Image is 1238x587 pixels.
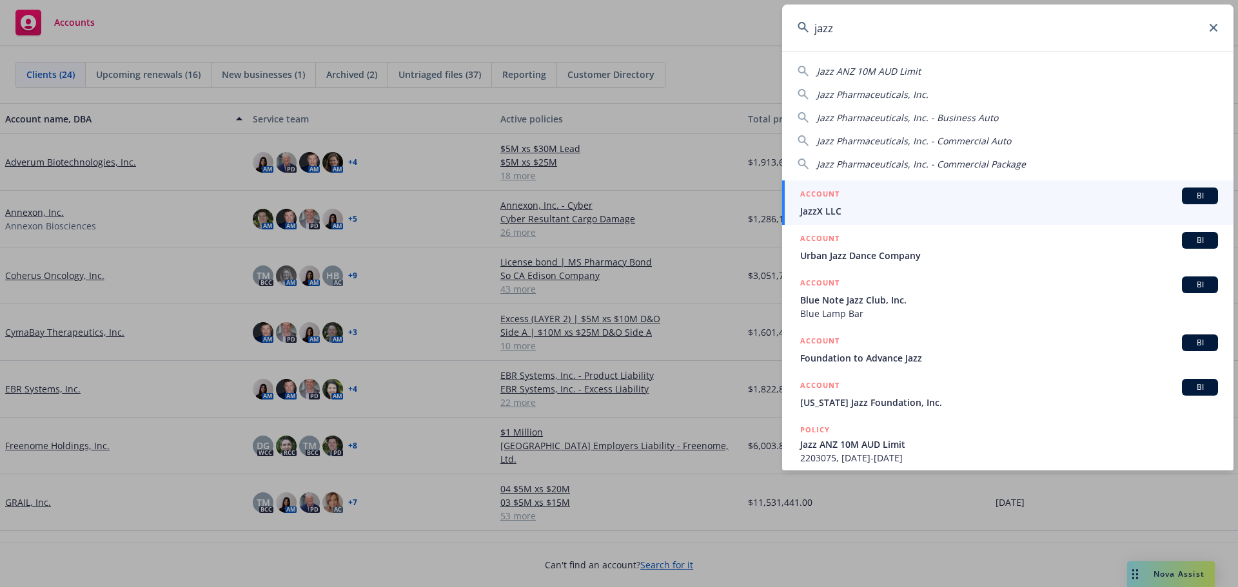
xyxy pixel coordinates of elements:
[800,334,840,350] h5: ACCOUNT
[782,225,1233,269] a: ACCOUNTBIUrban Jazz Dance Company
[817,111,998,124] span: Jazz Pharmaceuticals, Inc. - Business Auto
[782,372,1233,416] a: ACCOUNTBI[US_STATE] Jazz Foundation, Inc.
[800,451,1218,465] span: 2203075, [DATE]-[DATE]
[800,396,1218,409] span: [US_STATE] Jazz Foundation, Inc.
[817,135,1011,147] span: Jazz Pharmaceuticals, Inc. - Commercial Auto
[800,204,1218,218] span: JazzX LLC
[1187,235,1213,246] span: BI
[800,438,1218,451] span: Jazz ANZ 10M AUD Limit
[800,293,1218,307] span: Blue Note Jazz Club, Inc.
[817,65,921,77] span: Jazz ANZ 10M AUD Limit
[800,423,830,436] h5: POLICY
[1187,337,1213,349] span: BI
[1187,190,1213,202] span: BI
[782,180,1233,225] a: ACCOUNTBIJazzX LLC
[782,416,1233,472] a: POLICYJazz ANZ 10M AUD Limit2203075, [DATE]-[DATE]
[817,88,928,101] span: Jazz Pharmaceuticals, Inc.
[800,379,840,394] h5: ACCOUNT
[800,351,1218,365] span: Foundation to Advance Jazz
[800,276,840,292] h5: ACCOUNT
[800,188,840,203] h5: ACCOUNT
[817,158,1026,170] span: Jazz Pharmaceuticals, Inc. - Commercial Package
[1187,279,1213,291] span: BI
[800,307,1218,320] span: Blue Lamp Bar
[1187,381,1213,393] span: BI
[782,5,1233,51] input: Search...
[782,269,1233,327] a: ACCOUNTBIBlue Note Jazz Club, Inc.Blue Lamp Bar
[800,232,840,247] h5: ACCOUNT
[800,249,1218,262] span: Urban Jazz Dance Company
[782,327,1233,372] a: ACCOUNTBIFoundation to Advance Jazz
